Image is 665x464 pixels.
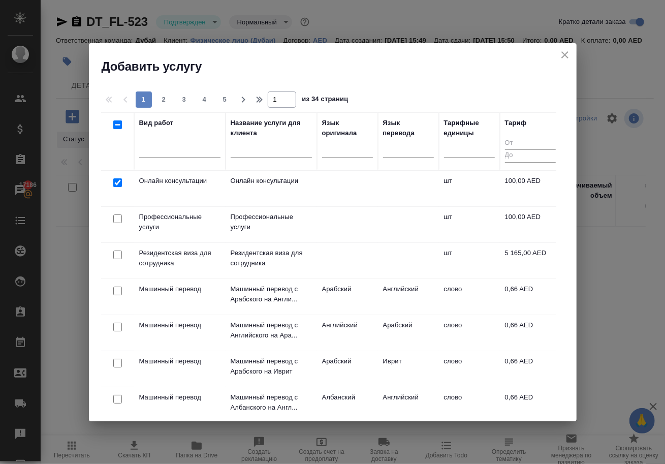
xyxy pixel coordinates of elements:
p: Машинный перевод с Албанского на Англ... [231,392,312,413]
p: Машинный перевод [139,392,220,403]
button: 3 [176,91,193,108]
td: Английский [378,279,439,315]
td: слово [439,315,500,351]
p: Машинный перевод [139,284,220,294]
td: 0,66 AED [500,387,561,423]
div: Название услуги для клиента [231,118,312,138]
div: Тариф [505,118,527,128]
p: Машинный перевод [139,320,220,330]
p: Онлайн консультации [231,176,312,186]
td: шт [439,243,500,279]
p: Машинный перевод с Английского на Ара... [231,320,312,341]
td: 100,00 AED [500,171,561,206]
td: 100,00 AED [500,207,561,242]
p: Профессиональные услуги [139,212,220,232]
td: 5 165,00 AED [500,243,561,279]
p: Машинный перевод с Арабского на Англи... [231,284,312,304]
td: Английский [317,315,378,351]
div: Язык оригинала [322,118,373,138]
td: 0,66 AED [500,279,561,315]
div: Язык перевода [383,118,434,138]
span: 3 [176,95,193,105]
td: Арабский [378,315,439,351]
span: 4 [197,95,213,105]
p: Машинный перевод [139,356,220,366]
td: шт [439,171,500,206]
td: Иврит [378,351,439,387]
button: 4 [197,91,213,108]
span: 5 [217,95,233,105]
button: close [557,47,573,63]
input: От [505,137,556,150]
span: из 34 страниц [302,93,349,108]
p: Онлайн консультации [139,176,220,186]
p: Резидентская виза для сотрудника [231,248,312,268]
td: шт [439,207,500,242]
td: слово [439,351,500,387]
div: Вид работ [139,118,174,128]
p: Резидентская виза для сотрудника [139,248,220,268]
td: Арабский [317,351,378,387]
td: Арабский [317,279,378,315]
span: 2 [156,95,172,105]
td: слово [439,387,500,423]
p: Машинный перевод с Арабского на Иврит [231,356,312,377]
td: 0,66 AED [500,315,561,351]
td: слово [439,279,500,315]
div: Тарифные единицы [444,118,495,138]
td: Английский [378,387,439,423]
td: Албанский [317,387,378,423]
input: До [505,149,556,162]
td: 0,66 AED [500,351,561,387]
button: 5 [217,91,233,108]
h2: Добавить услугу [102,58,577,75]
p: Профессиональные услуги [231,212,312,232]
button: 2 [156,91,172,108]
